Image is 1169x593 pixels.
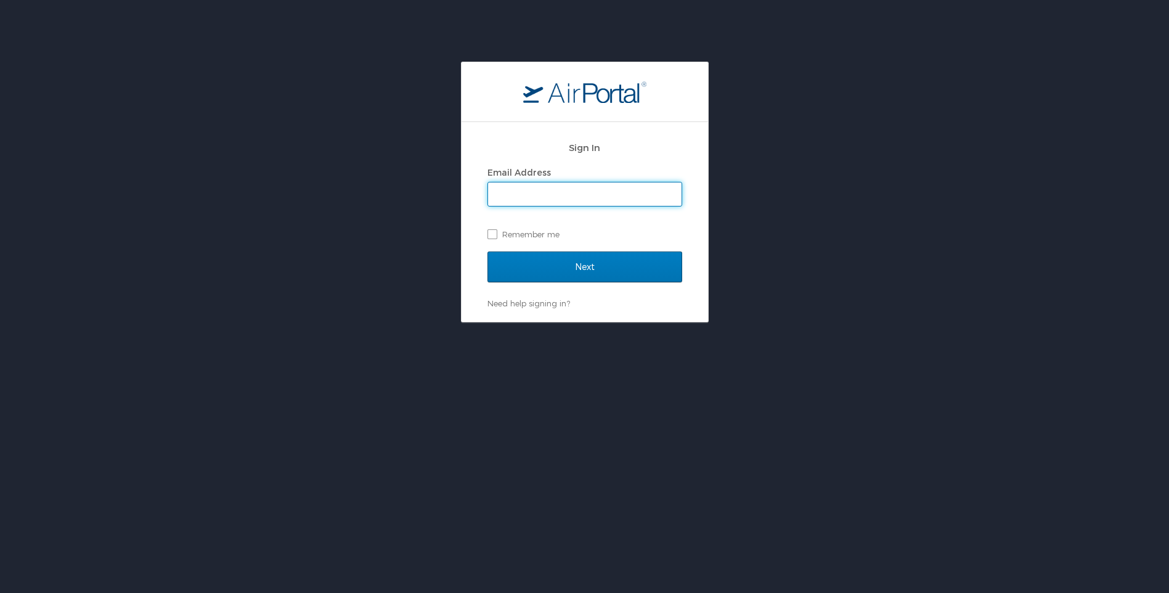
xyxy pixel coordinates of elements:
[487,252,682,282] input: Next
[523,81,646,103] img: logo
[487,167,551,178] label: Email Address
[487,225,682,243] label: Remember me
[487,298,570,308] a: Need help signing in?
[487,141,682,155] h2: Sign In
